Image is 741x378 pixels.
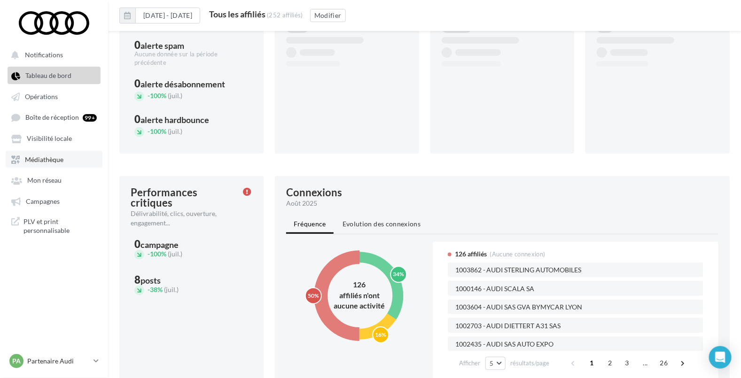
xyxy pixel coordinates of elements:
[485,357,505,370] button: 5
[25,155,63,163] span: Médiathèque
[6,46,99,63] button: Notifications
[455,304,583,311] span: 1003604 - AUDI SAS GVA BYMYCAR LYON
[140,80,225,88] div: alerte désabonnement
[8,352,101,370] a: PA Partenaire Audi
[26,197,60,205] span: Campagnes
[168,127,182,135] span: (juil.)
[286,187,342,198] div: Connexions
[25,114,79,122] span: Boîte de réception
[134,50,249,67] div: Aucune donnée sur la période précédente
[393,270,404,278] text: 34%
[6,151,102,168] a: Médiathèque
[168,250,182,258] span: (juil.)
[140,276,161,285] div: posts
[459,359,480,368] span: Afficher
[6,67,102,84] a: Tableau de bord
[455,323,561,330] span: 1002703 - AUDI DIETTERT A31 SAS
[310,9,346,22] button: Modifier
[27,135,72,143] span: Visibilité locale
[709,346,732,369] div: Open Intercom Messenger
[620,355,635,370] span: 3
[140,41,184,50] div: alerte spam
[83,114,97,122] div: 99+
[134,40,249,50] div: 0
[25,93,58,100] span: Opérations
[455,285,535,293] span: 1000146 - AUDI SCALA SA
[135,8,200,23] button: [DATE] - [DATE]
[148,285,150,293] span: -
[585,355,600,370] span: 1
[209,10,265,18] div: Tous les affiliés
[131,209,235,228] div: Délivrabilité, clics, ouverture, engagement...
[6,171,102,188] a: Mon réseau
[168,92,182,100] span: (juil.)
[286,199,317,208] span: août 2025
[148,92,166,100] span: 100%
[455,267,582,274] span: 1003862 - AUDI STERLING AUTOMOBILES
[511,359,550,368] span: résultats/page
[490,360,493,367] span: 5
[134,114,249,124] div: 0
[6,130,102,147] a: Visibilité locale
[119,8,200,23] button: [DATE] - [DATE]
[23,217,97,235] span: PLV et print personnalisable
[12,356,21,366] span: PA
[267,11,303,19] div: (252 affiliés)
[490,250,546,258] span: (Aucune connexion)
[25,72,71,80] span: Tableau de bord
[27,356,90,366] p: Partenaire Audi
[6,193,102,209] a: Campagnes
[140,240,179,249] div: campagne
[638,355,653,370] span: ...
[25,51,63,59] span: Notifications
[148,127,150,135] span: -
[455,249,487,259] span: 126 affiliés
[331,290,388,312] div: affiliés n'ont aucune activité
[134,275,249,285] div: 8
[656,355,672,370] span: 26
[455,341,554,348] span: 1002435 - AUDI SAS AUTO EXPO
[134,78,249,89] div: 0
[331,279,388,290] div: 126
[131,187,232,208] div: Performances critiques
[6,108,102,126] a: Boîte de réception 99+
[134,239,249,249] div: 0
[164,285,179,293] span: (juil.)
[27,177,62,185] span: Mon réseau
[148,285,163,293] span: 38%
[375,331,386,338] text: 16%
[140,116,209,124] div: alerte hardbounce
[148,92,150,100] span: -
[148,250,166,258] span: 100%
[603,355,618,370] span: 2
[148,127,166,135] span: 100%
[6,213,102,239] a: PLV et print personnalisable
[6,88,102,105] a: Opérations
[343,220,421,228] span: Evolution des connexions
[148,250,150,258] span: -
[308,292,319,299] text: 50%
